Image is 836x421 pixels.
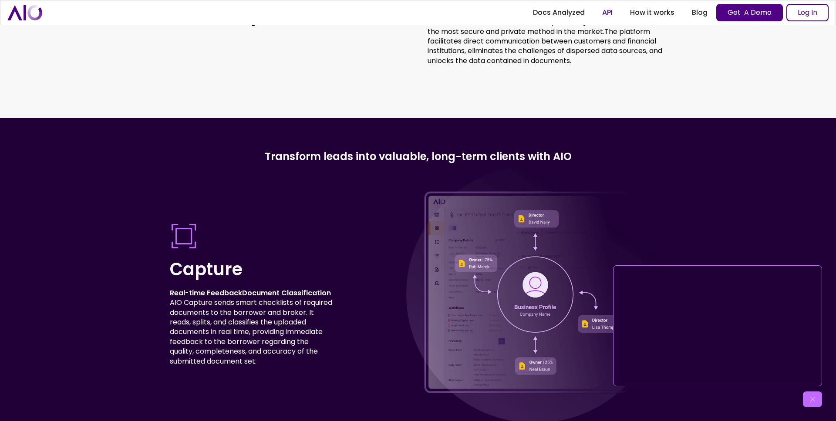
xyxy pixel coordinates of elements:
h2: Capture [170,257,333,281]
a: How it works [621,5,683,20]
h4: Transform leads into valuable, long-term clients with AIO [170,149,666,164]
strong: Real [170,288,185,298]
a: Blog [683,5,716,20]
strong: FeedbackDocument Classification [207,288,331,298]
iframe: AIO - powering financial decision making [617,269,818,382]
a: home [7,5,42,20]
p: - AIO Capture sends smart checklists of required documents to the borrower and broker. It reads, ... [170,288,333,366]
a: API [593,5,621,20]
strong: time [189,288,205,298]
a: Get A Demo [716,4,783,21]
a: Docs Analyzed [524,5,593,20]
a: Log In [786,4,829,21]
